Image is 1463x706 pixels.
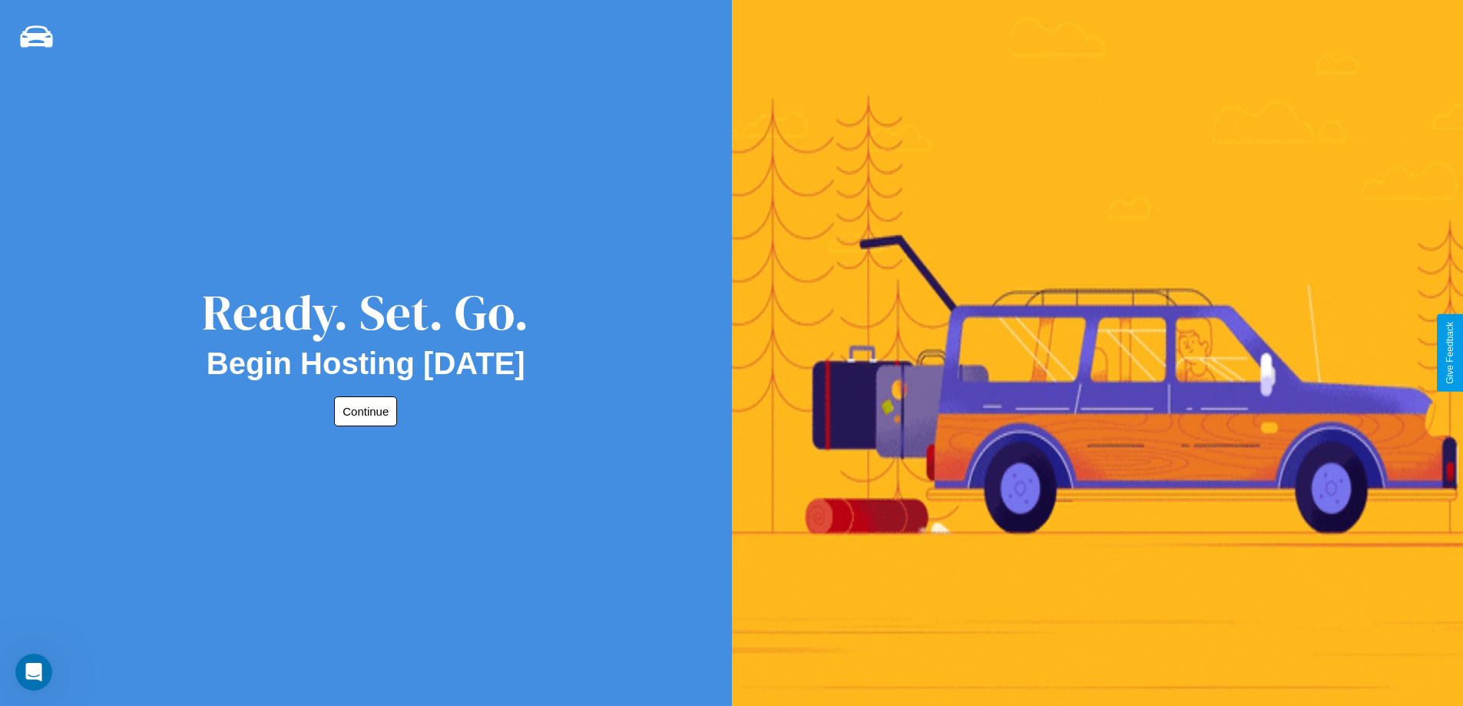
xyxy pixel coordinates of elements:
h2: Begin Hosting [DATE] [207,346,525,381]
button: Continue [334,396,397,426]
div: Ready. Set. Go. [202,278,529,346]
div: Give Feedback [1445,322,1455,384]
iframe: Intercom live chat [15,654,52,691]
